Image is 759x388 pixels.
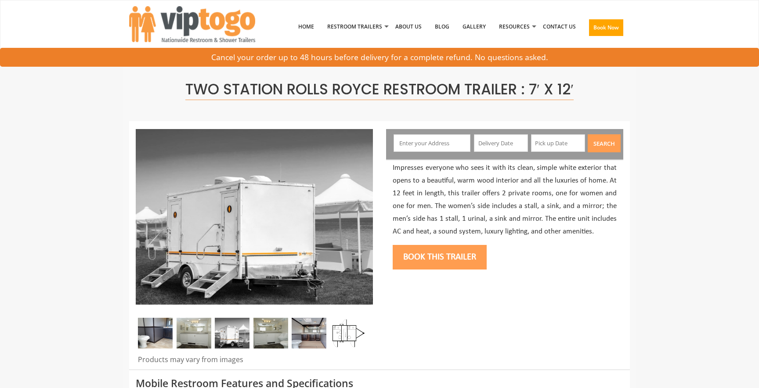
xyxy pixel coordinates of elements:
[589,19,623,36] button: Book Now
[185,79,574,100] span: Two Station Rolls Royce Restroom Trailer : 7′ x 12′
[492,4,536,50] a: Resources
[389,4,428,50] a: About Us
[531,134,585,152] input: Pick up Date
[129,6,255,42] img: VIPTOGO
[253,318,288,348] img: Gel 2 station 03
[138,318,173,348] img: A close view of inside of a station with a stall, mirror and cabinets
[330,318,365,348] img: Floor Plan of 2 station restroom with sink and toilet
[292,4,321,50] a: Home
[215,318,249,348] img: A mini restroom trailer with two separate stations and separate doors for males and females
[136,355,373,370] div: Products may vary from images
[456,4,492,50] a: Gallery
[136,129,373,305] img: Side view of two station restroom trailer with separate doors for males and females
[393,162,617,238] p: Impresses everyone who sees it with its clean, simple white exterior that opens to a beautiful, w...
[582,4,630,55] a: Book Now
[428,4,456,50] a: Blog
[321,4,389,50] a: Restroom Trailers
[474,134,528,152] input: Delivery Date
[292,318,326,348] img: A close view of inside of a station with a stall, mirror and cabinets
[177,318,211,348] img: Gel 2 station 02
[588,134,621,152] button: Search
[393,245,487,269] button: Book this trailer
[536,4,582,50] a: Contact Us
[394,134,471,152] input: Enter your Address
